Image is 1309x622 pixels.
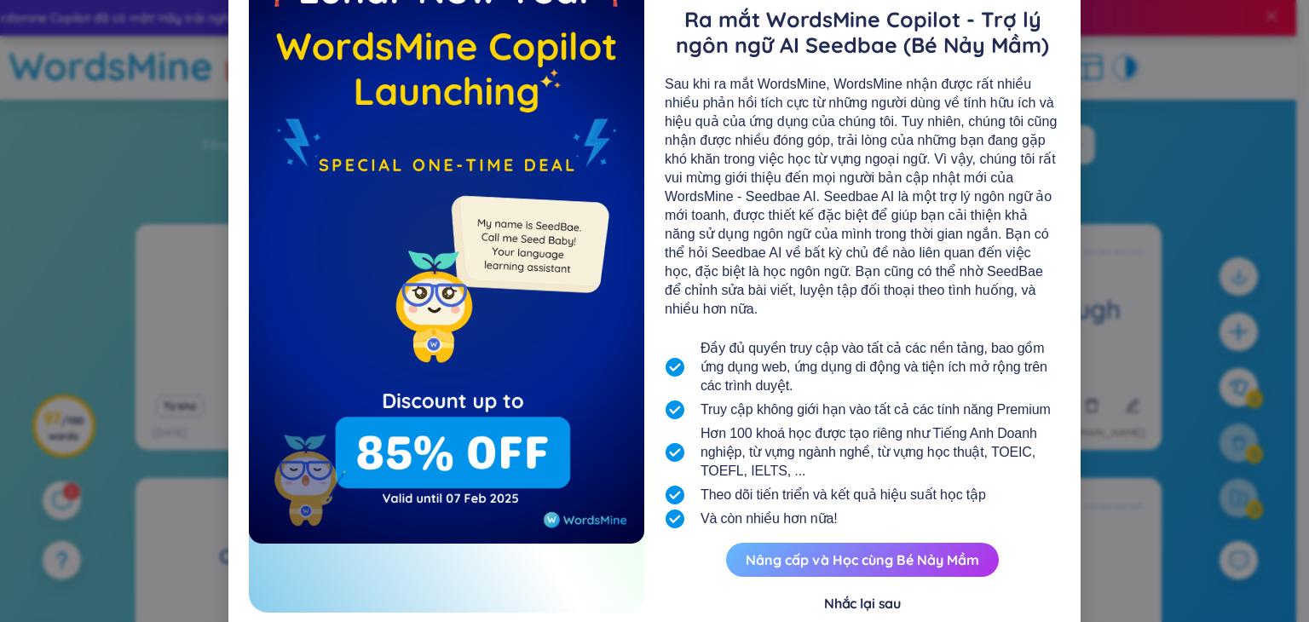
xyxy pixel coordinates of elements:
span: Ra mắt WordsMine Copilot - Trợ lý ngôn ngữ AI Seedbae (Bé Nảy Mầm) [665,7,1060,58]
img: minionSeedbaeMessage.35ffe99e.png [443,161,613,331]
div: Sau khi ra mắt WordsMine, WordsMine nhận được rất nhiều nhiều phản hồi tích cực từ những người dù... [665,75,1060,319]
span: Hơn 100 khoá học được tạo riêng như Tiếng Anh Doanh nghiệp, từ vựng ngành nghề, từ vựng học thuật... [701,424,1060,481]
span: Và còn nhiều hơn nữa! [701,510,838,528]
span: Theo dõi tiến triển và kết quả hiệu suất học tập [701,486,986,504]
div: Nhắc lại sau [824,594,901,613]
span: Truy cập không giới hạn vào tất cả các tính năng Premium [701,400,1051,419]
button: Nâng cấp và Học cùng Bé Nảy Mầm [726,543,999,577]
span: Đầy đủ quyền truy cập vào tất cả các nền tảng, bao gồm ứng dụng web, ứng dụng di động và tiện ích... [701,339,1060,395]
